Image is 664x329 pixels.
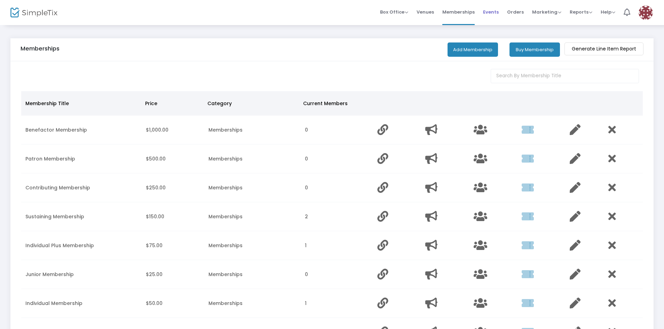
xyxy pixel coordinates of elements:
[204,231,301,260] td: Memberships
[204,260,301,289] td: Memberships
[601,9,615,15] span: Help
[204,289,301,318] td: Memberships
[299,91,371,116] th: Current Members
[142,202,204,231] td: $150.00
[142,231,204,260] td: $75.00
[380,9,408,15] span: Box Office
[21,45,60,52] h5: Memberships
[442,3,475,21] span: Memberships
[21,116,142,144] td: Benefactor Membership
[532,9,561,15] span: Marketing
[204,116,301,144] td: Memberships
[21,231,142,260] td: Individual Plus Membership
[483,3,499,21] span: Events
[21,202,142,231] td: Sustaining Membership
[509,42,560,57] button: Buy Membership
[142,289,204,318] td: $50.00
[417,3,434,21] span: Venues
[570,9,592,15] span: Reports
[21,144,142,173] td: Patron Membership
[301,116,373,144] td: 0
[21,260,142,289] td: Junior Membership
[448,42,498,57] button: Add Membership
[507,3,524,21] span: Orders
[21,173,142,202] td: Contributing Membership
[142,144,204,173] td: $500.00
[21,91,141,116] th: Membership Title
[301,231,373,260] td: 1
[301,289,373,318] td: 1
[301,144,373,173] td: 0
[204,202,301,231] td: Memberships
[141,91,203,116] th: Price
[301,202,373,231] td: 2
[142,116,204,144] td: $1,000.00
[491,69,639,83] input: Search By Membership Title
[301,260,373,289] td: 0
[21,289,142,318] td: Individual Membership
[564,42,643,55] m-button: Generate Line Item Report
[203,91,299,116] th: Category
[301,173,373,202] td: 0
[204,144,301,173] td: Memberships
[204,173,301,202] td: Memberships
[142,260,204,289] td: $25.00
[142,173,204,202] td: $250.00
